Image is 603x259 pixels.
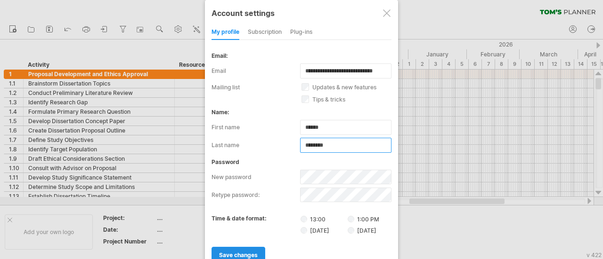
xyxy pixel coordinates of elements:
[219,251,258,259] span: save changes
[212,120,300,135] label: first name
[212,215,267,222] label: time & date format:
[301,216,307,222] input: 13:00
[301,215,346,223] label: 13:00
[348,216,354,222] input: 1:00 PM
[212,188,300,203] label: retype password:
[212,109,391,116] div: name:
[212,4,391,21] div: Account settings
[212,52,391,59] div: email:
[290,25,312,40] div: Plug-ins
[348,216,379,223] label: 1:00 PM
[348,227,376,234] label: [DATE]
[212,84,301,91] label: mailing list
[348,227,354,234] input: [DATE]
[212,170,300,185] label: new password
[301,227,307,234] input: [DATE]
[248,25,282,40] div: subscription
[212,25,239,40] div: my profile
[301,226,346,234] label: [DATE]
[212,63,300,78] label: email
[212,138,300,153] label: last name
[301,96,402,103] label: tips & tricks
[212,158,391,165] div: password
[301,84,402,91] label: updates & new features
